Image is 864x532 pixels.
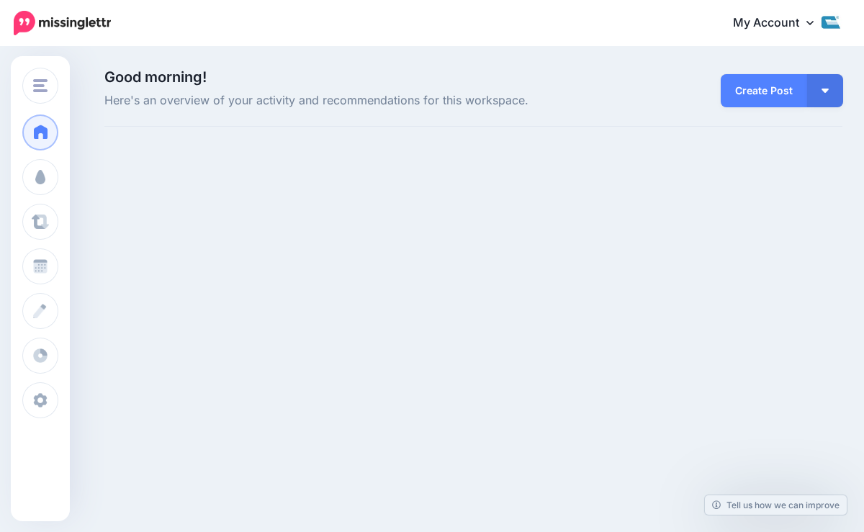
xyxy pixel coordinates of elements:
[822,89,829,93] img: arrow-down-white.png
[705,495,847,515] a: Tell us how we can improve
[104,91,589,110] span: Here's an overview of your activity and recommendations for this workspace.
[721,74,807,107] a: Create Post
[33,79,48,92] img: menu.png
[104,68,207,86] span: Good morning!
[14,11,111,35] img: Missinglettr
[719,6,842,41] a: My Account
